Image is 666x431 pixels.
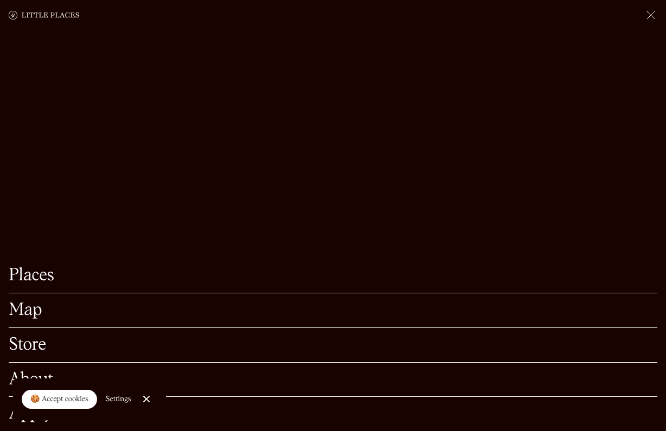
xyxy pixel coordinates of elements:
a: Map [9,302,657,319]
a: Store [9,337,657,353]
a: Apply [9,406,657,422]
a: Settings [106,387,131,411]
div: Settings [106,395,131,403]
div: 🍪 Accept cookies [30,394,88,405]
a: Places [9,267,657,284]
a: Close Cookie Popup [136,388,157,410]
a: 🍪 Accept cookies [22,390,97,409]
a: About [9,371,657,388]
